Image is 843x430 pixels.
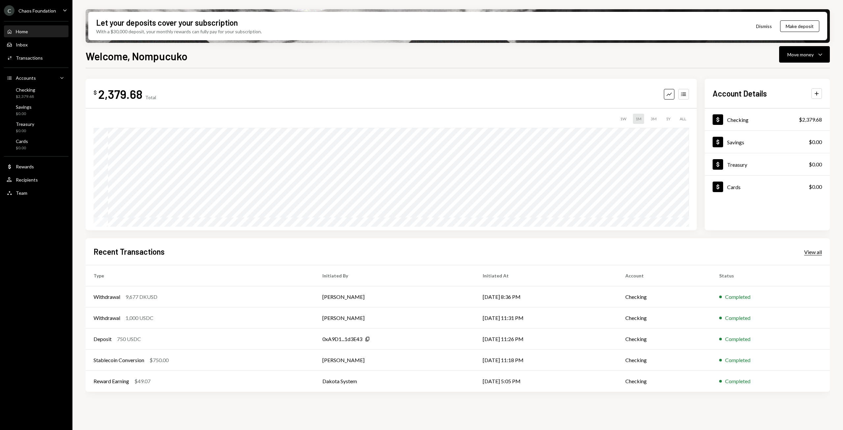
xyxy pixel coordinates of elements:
div: Checking [16,87,35,93]
div: $2,379.68 [16,94,35,100]
button: Dismiss [748,18,780,34]
td: [DATE] 8:36 PM [475,286,617,307]
div: $0.00 [809,138,822,146]
div: Completed [725,356,750,364]
div: 1,000 USDC [125,314,153,322]
div: Completed [725,377,750,385]
div: $0.00 [16,128,34,134]
td: Dakota System [314,371,475,392]
h2: Account Details [713,88,767,99]
a: Transactions [4,52,68,64]
div: $750.00 [150,356,169,364]
a: Savings$0.00 [705,131,830,153]
div: $0.00 [16,111,32,117]
th: Initiated At [475,265,617,286]
div: Savings [16,104,32,110]
div: Home [16,29,28,34]
td: Checking [617,286,711,307]
a: Accounts [4,72,68,84]
a: Recipients [4,174,68,186]
button: Make deposit [780,20,819,32]
button: Move money [779,46,830,63]
div: ALL [677,114,689,124]
div: Total [145,95,156,100]
div: 3M [648,114,659,124]
a: Cards$0.00 [705,176,830,198]
div: 1M [633,114,644,124]
a: Inbox [4,39,68,50]
div: C [4,5,14,16]
h2: Recent Transactions [94,246,165,257]
th: Type [86,265,314,286]
a: Savings$0.00 [4,102,68,118]
div: Completed [725,293,750,301]
div: 0xA9D1...1d3E43 [322,335,362,343]
div: Rewards [16,164,34,169]
div: Withdrawal [94,314,120,322]
div: Completed [725,335,750,343]
td: [DATE] 11:31 PM [475,307,617,329]
div: $0.00 [809,160,822,168]
td: [DATE] 5:05 PM [475,371,617,392]
div: $ [94,89,97,96]
div: Treasury [727,161,747,168]
div: Cards [16,138,28,144]
div: 1W [617,114,629,124]
div: Deposit [94,335,112,343]
div: $2,379.68 [799,116,822,124]
div: Transactions [16,55,43,61]
div: View all [804,249,822,255]
div: Treasury [16,121,34,127]
div: 9,677 DKUSD [125,293,157,301]
div: $0.00 [16,145,28,151]
div: Completed [725,314,750,322]
div: Cards [727,184,741,190]
a: Checking$2,379.68 [705,108,830,130]
div: With a $30,000 deposit, your monthly rewards can fully pay for your subscription. [96,28,262,35]
div: Recipients [16,177,38,183]
a: Treasury$0.00 [705,153,830,175]
div: Team [16,190,27,196]
a: Home [4,25,68,37]
div: Accounts [16,75,36,81]
div: $0.00 [809,183,822,191]
div: Checking [727,117,748,123]
th: Account [617,265,711,286]
div: 2,379.68 [98,87,143,101]
div: 1Y [663,114,673,124]
td: [PERSON_NAME] [314,350,475,371]
th: Initiated By [314,265,475,286]
div: Let your deposits cover your subscription [96,17,238,28]
h1: Welcome, Nompucuko [86,49,187,63]
td: [DATE] 11:26 PM [475,329,617,350]
td: Checking [617,350,711,371]
a: Checking$2,379.68 [4,85,68,101]
td: [PERSON_NAME] [314,286,475,307]
td: Checking [617,371,711,392]
div: Savings [727,139,744,145]
a: Cards$0.00 [4,136,68,152]
a: Team [4,187,68,199]
div: Chaos Foundation [18,8,56,14]
a: Treasury$0.00 [4,119,68,135]
div: Inbox [16,42,28,47]
div: 750 USDC [117,335,141,343]
div: Stablecoin Conversion [94,356,144,364]
a: View all [804,248,822,255]
td: Checking [617,329,711,350]
div: $49.07 [134,377,150,385]
div: Reward Earning [94,377,129,385]
td: [DATE] 11:18 PM [475,350,617,371]
th: Status [711,265,830,286]
td: Checking [617,307,711,329]
td: [PERSON_NAME] [314,307,475,329]
div: Withdrawal [94,293,120,301]
a: Rewards [4,160,68,172]
div: Move money [787,51,814,58]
